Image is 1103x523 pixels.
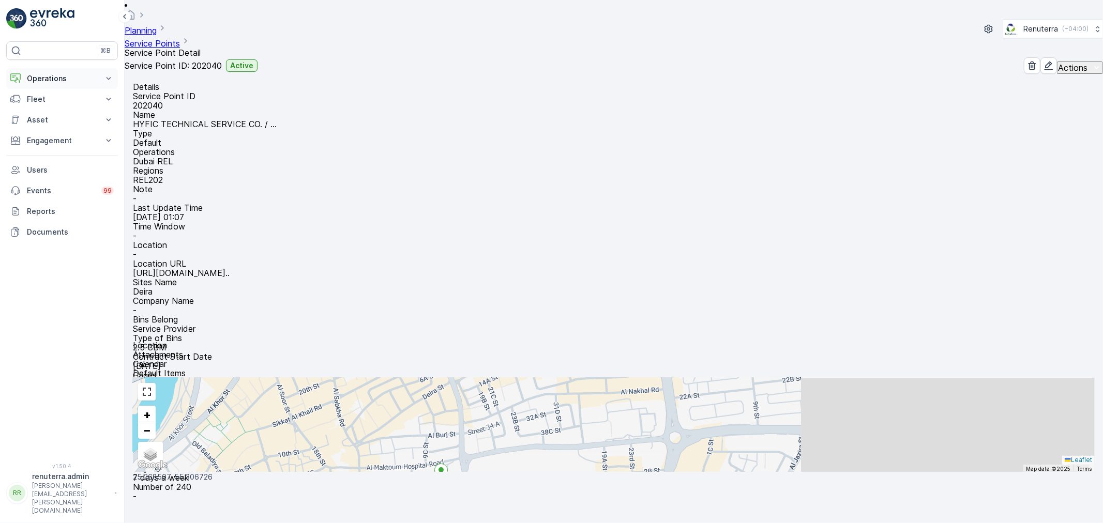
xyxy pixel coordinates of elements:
[135,458,170,472] a: Open this area in Google Maps (opens a new window)
[147,408,192,417] p: Special Needs
[103,187,112,195] p: 99
[133,482,1095,491] p: Number of 240
[27,165,114,175] p: Users
[133,378,1095,401] summary: Service Point Type
[133,324,1095,333] p: Service Provider
[32,471,110,482] p: renuterra.admin
[133,259,1095,268] p: Location URL
[133,268,230,278] p: [URL][DOMAIN_NAME]..
[133,82,159,91] p: Details
[6,68,118,89] button: Operations
[133,222,1095,231] p: Time Window
[6,471,118,515] button: RRrenuterra.admin[PERSON_NAME][EMAIL_ADDRESS][PERSON_NAME][DOMAIN_NAME]
[9,485,25,501] div: RR
[133,368,1095,378] p: Default Items
[6,463,118,469] span: v 1.50.4
[6,8,27,29] img: logo
[6,130,118,151] button: Engagement
[133,472,1095,482] p: 25.268507, 55.306726
[143,408,151,421] span: +
[27,115,97,125] p: Asset
[1065,456,1092,464] a: Leaflet
[133,250,1095,259] p: -
[1026,466,1070,472] span: Map data ©2025
[133,491,1095,501] p: -
[133,212,1095,222] p: [DATE] 01:07
[133,147,1095,157] p: Operations
[1023,24,1058,34] p: Renuterra
[133,91,1095,101] p: Service Point ID
[125,12,136,23] a: Homepage
[133,333,1095,343] p: Type of Bins
[226,59,258,72] button: Active
[133,110,1095,119] p: Name
[139,384,155,399] a: View Fullscreen
[143,423,151,437] span: −
[133,157,1095,166] p: Dubai REL
[1077,466,1092,472] a: Terms (opens in new tab)
[133,166,1095,175] p: Regions
[133,184,1095,194] p: Note
[1003,23,1019,35] img: Screenshot_2024-07-26_at_13.33.01.png
[27,227,114,237] p: Documents
[6,110,118,130] button: Asset
[125,48,201,58] span: Service Point Detail
[133,305,1095,315] p: -
[133,194,1095,203] p: -
[27,186,95,196] p: Events
[139,407,155,422] a: Zoom In
[32,482,110,515] p: [PERSON_NAME][EMAIL_ADDRESS][PERSON_NAME][DOMAIN_NAME]
[1057,61,1103,74] button: Actions
[133,296,1095,305] p: Company Name
[1062,25,1089,33] p: ( +04:00 )
[1003,20,1103,38] button: Renuterra(+04:00)
[1058,63,1087,72] p: Actions
[133,359,1095,368] p: Calendar
[6,180,118,201] a: Events99
[133,101,1095,110] p: 202040
[125,25,157,36] a: Planning
[6,89,118,110] button: Fleet
[133,231,1095,240] p: -
[133,138,1095,147] p: Default
[27,94,97,104] p: Fleet
[135,458,170,472] img: Google
[133,350,1095,359] p: Attachments
[133,129,1095,138] p: Type
[27,73,97,84] p: Operations
[139,443,162,466] a: Layers
[6,160,118,180] a: Users
[30,8,74,29] img: logo_light-DOdMpM7g.png
[133,119,277,129] p: HYFIC TECHNICAL SERVICE CO. / ...
[133,175,1095,184] p: REL202
[27,135,97,146] p: Engagement
[140,378,197,386] span: Service Point Type
[133,240,1095,250] p: Location
[27,206,114,217] p: Reports
[133,315,1095,324] p: Bins Belong
[133,287,1095,296] p: Deira
[133,341,1095,350] p: Location
[100,47,111,55] p: ⌘B
[6,201,118,222] a: Reports
[125,61,222,70] p: Service Point ID: 202040
[133,203,1095,212] p: Last Update Time
[6,222,118,242] a: Documents
[139,422,155,438] a: Zoom Out
[230,60,253,71] p: Active
[133,278,1095,287] p: Sites Name
[125,38,180,49] a: Service Points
